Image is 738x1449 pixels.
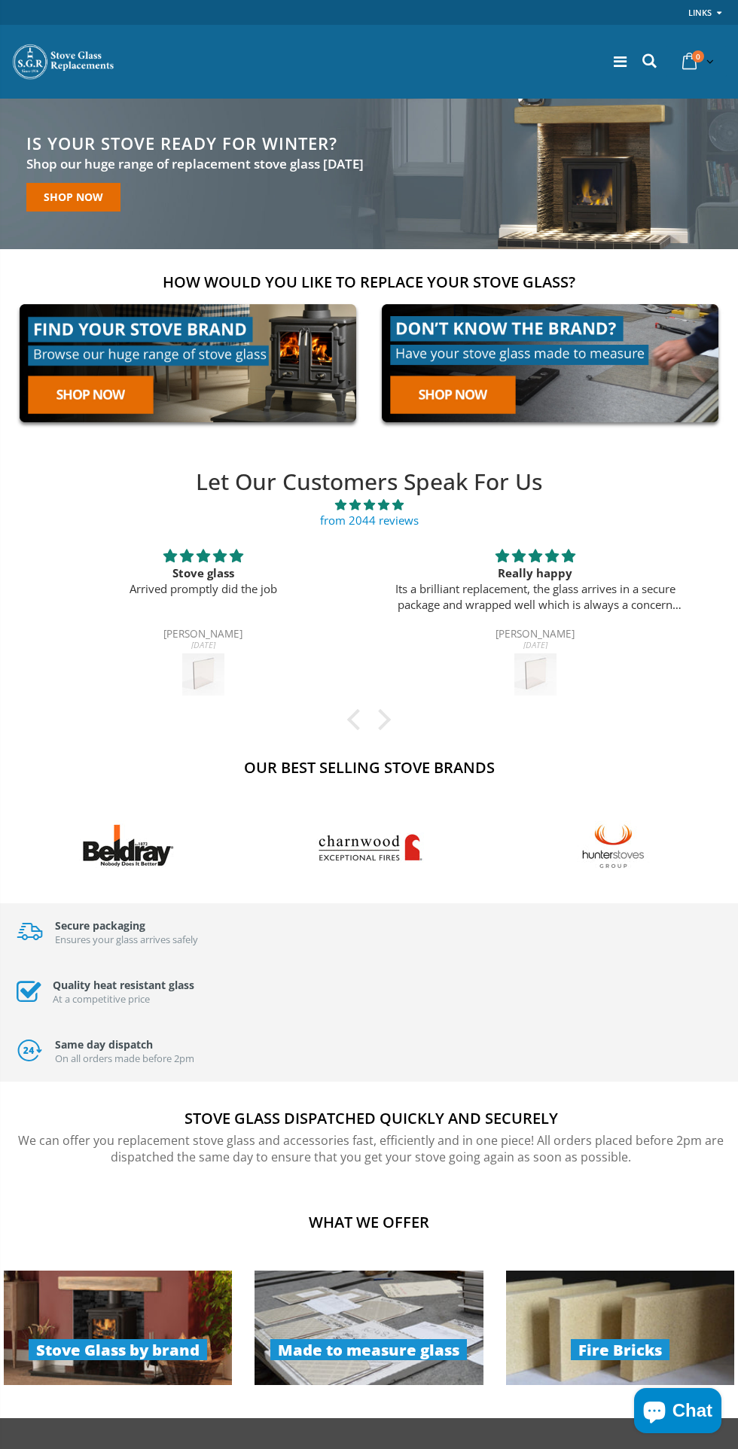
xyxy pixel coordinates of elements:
[387,629,683,641] div: [PERSON_NAME]
[26,156,364,173] h3: Shop our huge range of replacement stove glass [DATE]
[55,1052,194,1066] p: On all orders made before 2pm
[387,565,683,581] div: Really happy
[55,1037,194,1052] h3: Same day dispatch
[53,992,194,1006] p: At a competitive price
[688,3,712,22] a: Links
[11,272,727,292] h2: How would you like to replace your stove glass?
[506,1271,734,1385] a: Fire Bricks
[26,135,364,151] h2: Is your stove ready for winter?
[15,1132,727,1166] p: We can offer you replacement stove glass and accessories fast, efficiently and in one piece! All ...
[4,1271,232,1385] a: Stove Glass by brand
[571,1339,669,1360] span: Fire Bricks
[55,933,198,947] p: Ensures your glass arrives safely
[37,497,701,528] a: 4.89 stars from 2044 reviews
[55,918,198,933] h3: Secure packaging
[29,1339,207,1360] span: Stove Glass by brand
[55,546,351,565] div: 5 stars
[182,653,224,696] img: Custom Cut Robax® Stove Glass
[37,497,701,513] span: 4.89 stars
[387,641,683,649] div: [DATE]
[15,1108,727,1128] h2: Stove Glass Dispatched Quickly and securely
[11,757,727,778] h2: Our Best Selling Stove Brands
[255,1271,483,1385] img: cut-to-size-products_279x140.jpg
[11,43,117,81] img: Stove Glass Replacement
[11,296,364,431] img: find-your-brand-cta_9b334d5d-5c94-48ed-825f-d7972bbdebd0.jpg
[676,47,717,76] a: 0
[55,641,351,649] div: [DATE]
[614,51,627,72] a: Menu
[37,467,701,498] h2: Let Our Customers Speak For Us
[11,1212,727,1232] h2: What we offer
[55,581,351,597] p: Arrived promptly did the job
[55,565,351,581] div: Stove glass
[374,296,727,431] img: made-to-measure-cta_2cd95ceb-d519-4648-b0cf-d2d338fdf11f.jpg
[255,1271,483,1385] a: Made to measure glass
[55,629,351,641] div: [PERSON_NAME]
[26,183,120,212] a: Shop now
[4,1271,232,1385] img: stove-glass-products_279x140.jpg
[387,581,683,613] p: Its a brilliant replacement, the glass arrives in a secure package and wrapped well which is alwa...
[630,1388,726,1437] inbox-online-store-chat: Shopify online store chat
[270,1339,467,1360] span: Made to measure glass
[320,513,419,528] a: from 2044 reviews
[692,50,704,62] span: 0
[506,1271,734,1385] img: collection-2-image_279x140.jpg
[387,546,683,565] div: 5 stars
[53,978,194,992] h3: Quality heat resistant glass
[514,653,557,696] img: Mazona Signet JA013S Stove Glass - 205mm x 177mm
